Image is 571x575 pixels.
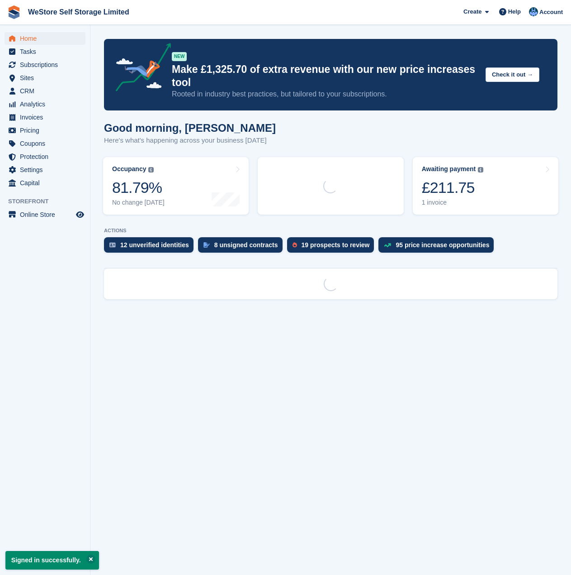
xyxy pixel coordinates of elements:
[20,85,74,97] span: CRM
[378,237,498,257] a: 95 price increase opportunities
[422,165,476,173] div: Awaiting payment
[5,85,85,97] a: menu
[5,177,85,189] a: menu
[104,135,276,146] p: Here's what's happening across your business [DATE]
[5,58,85,71] a: menu
[422,199,484,206] div: 1 invoice
[5,98,85,110] a: menu
[172,52,187,61] div: NEW
[422,178,484,197] div: £211.75
[486,67,539,82] button: Check it out →
[5,45,85,58] a: menu
[20,58,74,71] span: Subscriptions
[5,208,85,221] a: menu
[20,163,74,176] span: Settings
[20,32,74,45] span: Home
[108,43,171,95] img: price-adjustments-announcement-icon-8257ccfd72463d97f412b2fc003d46551f7dbcb40ab6d574587a9cd5c0d94...
[5,150,85,163] a: menu
[5,72,85,84] a: menu
[103,157,249,215] a: Occupancy 81.79% No change [DATE]
[104,228,557,234] p: ACTIONS
[384,243,391,247] img: price_increase_opportunities-93ffe204e8149a01c8c9dc8f82e8f89637d9d84a8eef4429ea346261dce0b2c0.svg
[396,241,489,249] div: 95 price increase opportunities
[508,7,521,16] span: Help
[5,163,85,176] a: menu
[5,137,85,150] a: menu
[75,209,85,220] a: Preview store
[203,242,210,248] img: contract_signature_icon-13c848040528278c33f63329250d36e43548de30e8caae1d1a13099fd9432cc5.svg
[5,32,85,45] a: menu
[539,8,563,17] span: Account
[172,89,478,99] p: Rooted in industry best practices, but tailored to your subscriptions.
[214,241,278,249] div: 8 unsigned contracts
[20,72,74,84] span: Sites
[20,150,74,163] span: Protection
[302,241,370,249] div: 19 prospects to review
[413,157,558,215] a: Awaiting payment £211.75 1 invoice
[112,165,146,173] div: Occupancy
[198,237,287,257] a: 8 unsigned contracts
[112,199,165,206] div: No change [DATE]
[5,124,85,137] a: menu
[20,45,74,58] span: Tasks
[293,242,297,248] img: prospect-51fa495bee0391a8d652442698ab0144808aea92771e9ea1ae160a38d050c398.svg
[24,5,133,19] a: WeStore Self Storage Limited
[5,111,85,124] a: menu
[120,241,189,249] div: 12 unverified identities
[109,242,116,248] img: verify_identity-adf6edd0f0f0b5bbfe63781bf79b02c33cf7c696d77639b501bdc392416b5a36.svg
[104,122,276,134] h1: Good morning, [PERSON_NAME]
[8,197,90,206] span: Storefront
[5,551,99,570] p: Signed in successfully.
[7,5,21,19] img: stora-icon-8386f47178a22dfd0bd8f6a31ec36ba5ce8667c1dd55bd0f319d3a0aa187defe.svg
[20,177,74,189] span: Capital
[104,237,198,257] a: 12 unverified identities
[463,7,481,16] span: Create
[20,98,74,110] span: Analytics
[20,111,74,124] span: Invoices
[20,124,74,137] span: Pricing
[529,7,538,16] img: Joanne Goff
[112,178,165,197] div: 81.79%
[148,167,154,172] img: icon-info-grey-7440780725fd019a000dd9b08b2336e03edf1995a4989e88bcd33f0948082b44.svg
[478,167,483,172] img: icon-info-grey-7440780725fd019a000dd9b08b2336e03edf1995a4989e88bcd33f0948082b44.svg
[172,63,478,89] p: Make £1,325.70 of extra revenue with our new price increases tool
[287,237,379,257] a: 19 prospects to review
[20,137,74,150] span: Coupons
[20,208,74,221] span: Online Store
